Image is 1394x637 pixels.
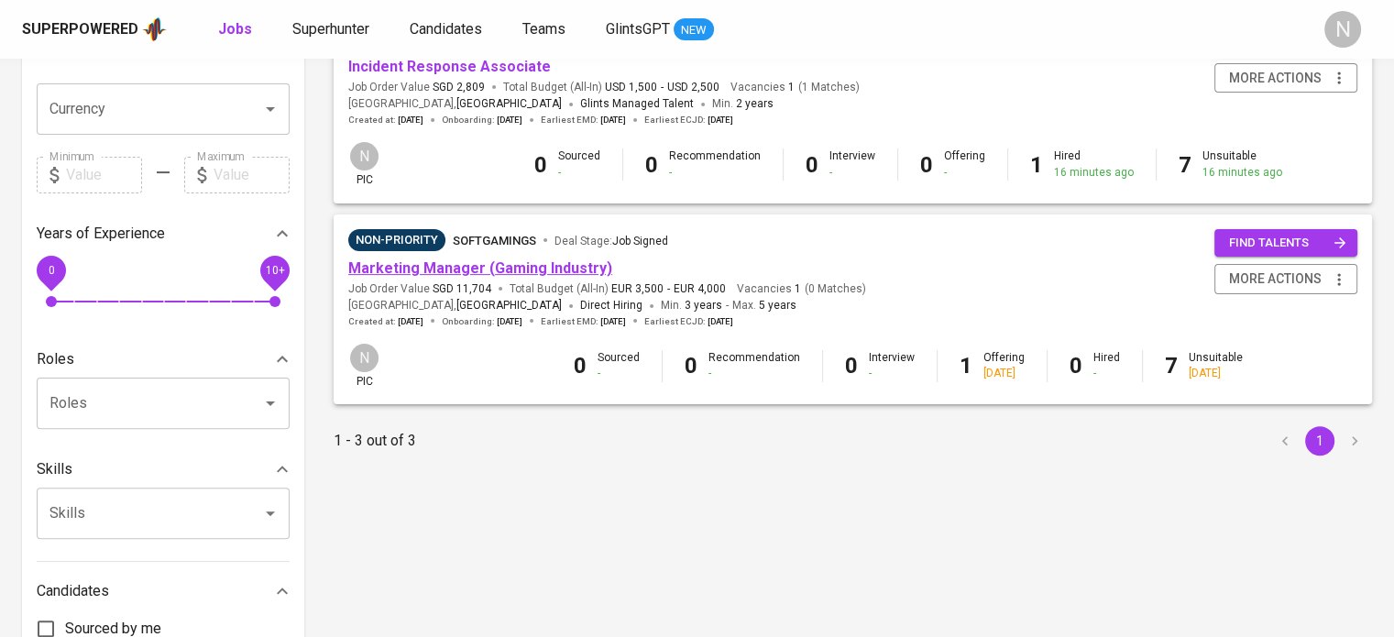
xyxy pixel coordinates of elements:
span: [GEOGRAPHIC_DATA] , [348,95,562,114]
input: Value [66,157,142,193]
span: - [661,80,664,95]
a: Incident Response Associate [348,58,551,75]
button: more actions [1214,264,1357,294]
div: N [1324,11,1361,48]
span: - [667,281,670,297]
img: app logo [142,16,167,43]
span: 2 years [736,97,774,110]
span: more actions [1229,67,1322,90]
span: Earliest ECJD : [644,315,733,328]
span: EUR 4,000 [674,281,726,297]
div: - [558,165,600,181]
div: Years of Experience [37,215,290,252]
a: GlintsGPT NEW [606,18,714,41]
div: Candidates [37,573,290,610]
span: Min. [712,97,774,110]
div: - [869,366,915,381]
b: 7 [1179,152,1191,178]
span: Min. [661,299,722,312]
span: [DATE] [708,114,733,126]
nav: pagination navigation [1268,426,1372,456]
div: Unsuitable [1189,350,1243,381]
span: Candidates [410,20,482,38]
div: pic [348,140,380,188]
span: USD 1,500 [605,80,657,95]
span: Created at : [348,114,423,126]
a: Teams [522,18,569,41]
span: [DATE] [600,114,626,126]
span: [DATE] [497,315,522,328]
span: EUR 3,500 [611,281,664,297]
div: N [348,140,380,172]
p: Years of Experience [37,223,165,245]
div: Sourced [598,350,640,381]
span: [GEOGRAPHIC_DATA] [456,297,562,315]
span: [DATE] [600,315,626,328]
span: Non-Priority [348,231,445,249]
div: Superpowered [22,19,138,40]
a: Superhunter [292,18,373,41]
b: 0 [806,152,818,178]
input: Value [214,157,290,193]
div: - [944,165,985,181]
span: Teams [522,20,565,38]
a: Candidates [410,18,486,41]
div: Hired [1054,148,1134,180]
div: Sourced [558,148,600,180]
a: Marketing Manager (Gaming Industry) [348,259,612,277]
span: [DATE] [497,114,522,126]
span: Glints Managed Talent [580,97,694,110]
span: [GEOGRAPHIC_DATA] , [348,297,562,315]
span: Vacancies ( 0 Matches ) [737,281,866,297]
span: Job Order Value [348,80,485,95]
span: Total Budget (All-In) [510,281,726,297]
b: 1 [960,353,972,379]
div: [DATE] [1189,366,1243,381]
span: GlintsGPT [606,20,670,38]
button: Open [258,500,283,526]
span: [DATE] [708,315,733,328]
span: Onboarding : [442,315,522,328]
div: Interview [869,350,915,381]
p: Candidates [37,580,109,602]
div: Recommendation [708,350,800,381]
span: 5 years [759,299,796,312]
div: pic [348,342,380,390]
span: Vacancies ( 1 Matches ) [730,80,860,95]
a: Jobs [218,18,256,41]
span: Earliest EMD : [541,114,626,126]
span: 1 [785,80,795,95]
div: Recommendation [669,148,761,180]
span: [GEOGRAPHIC_DATA] [456,95,562,114]
span: Onboarding : [442,114,522,126]
span: Earliest ECJD : [644,114,733,126]
button: find talents [1214,229,1357,258]
div: - [669,165,761,181]
span: SoftGamings [453,234,536,247]
span: SGD 11,704 [433,281,491,297]
span: find talents [1229,233,1346,254]
span: Total Budget (All-In) [503,80,719,95]
span: 1 [792,281,801,297]
b: 0 [1070,353,1082,379]
div: Offering [944,148,985,180]
span: NEW [674,21,714,39]
b: 0 [574,353,587,379]
span: Job Order Value [348,281,491,297]
div: [DATE] [983,366,1025,381]
div: Unsuitable [1202,148,1282,180]
div: - [829,165,875,181]
span: Created at : [348,315,423,328]
span: [DATE] [398,114,423,126]
span: 0 [48,263,54,276]
div: - [598,366,640,381]
span: 10+ [265,263,284,276]
p: 1 - 3 out of 3 [334,430,416,452]
div: Interview [829,148,875,180]
b: 7 [1165,353,1178,379]
div: Pending Client’s Feedback [348,229,445,251]
span: Direct Hiring [580,299,642,312]
div: - [708,366,800,381]
a: Superpoweredapp logo [22,16,167,43]
div: 16 minutes ago [1054,165,1134,181]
